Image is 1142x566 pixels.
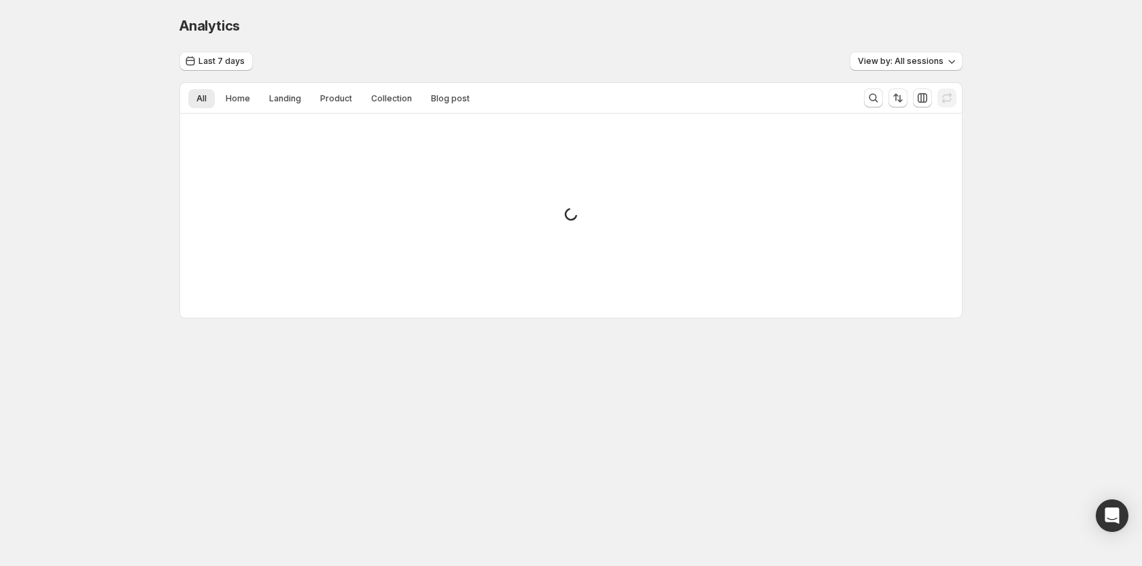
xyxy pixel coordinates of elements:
span: Blog post [431,93,470,104]
button: Last 7 days [179,52,253,71]
button: Sort the results [888,88,907,107]
span: Home [226,93,250,104]
div: Open Intercom Messenger [1096,499,1128,532]
button: View by: All sessions [850,52,963,71]
span: Collection [371,93,412,104]
span: All [196,93,207,104]
span: Product [320,93,352,104]
span: View by: All sessions [858,56,944,67]
button: Search and filter results [864,88,883,107]
span: Last 7 days [198,56,245,67]
span: Analytics [179,18,240,34]
span: Landing [269,93,301,104]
